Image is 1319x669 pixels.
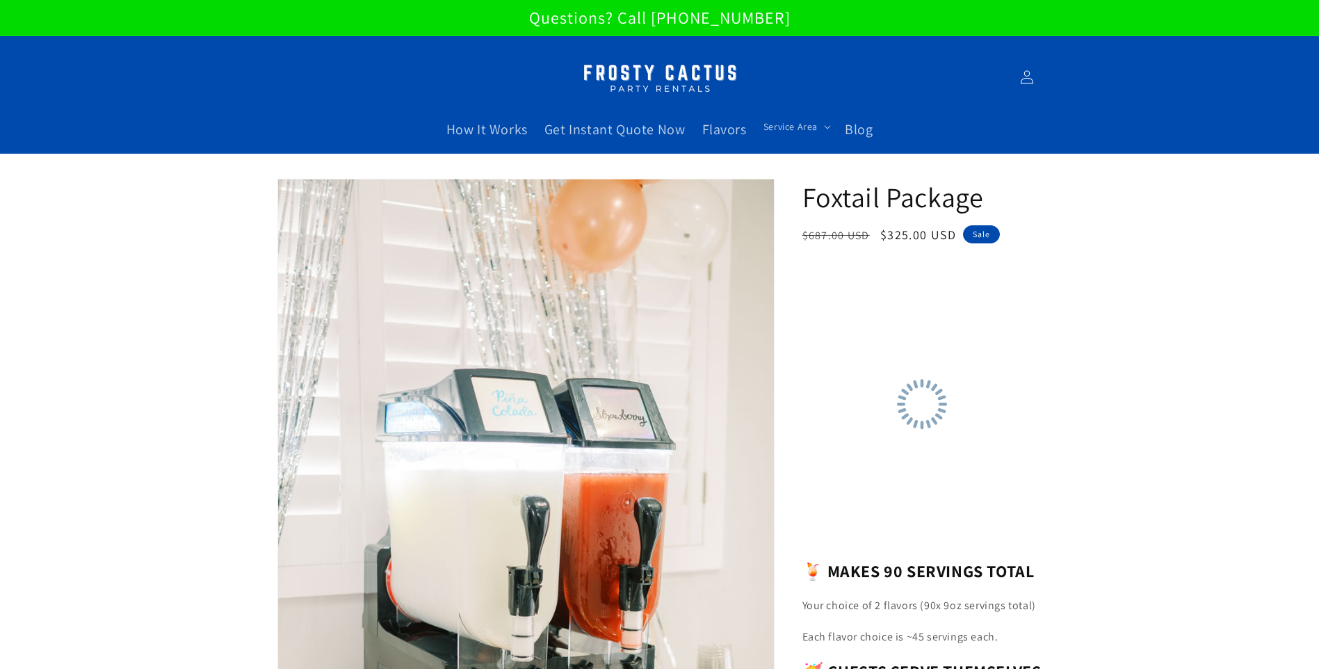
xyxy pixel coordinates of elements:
a: How It Works [438,112,536,147]
span: Service Area [763,120,818,133]
b: 🍹 MAKES 90 SERVINGS TOTAL [802,560,1035,582]
h1: Foxtail Package [802,179,1042,215]
span: Your choice of 2 flavors (90x 9oz servings total) [802,598,1036,613]
span: Flavors [702,120,747,138]
span: Get Instant Quote Now [544,120,686,138]
span: Each flavor choice is ~45 servings each. [802,629,998,644]
a: Flavors [694,112,755,147]
span: How It Works [446,120,528,138]
a: Blog [836,112,881,147]
span: Sale [963,225,1000,243]
span: Blog [845,120,873,138]
span: $325.00 USD [880,227,956,243]
a: Get Instant Quote Now [536,112,694,147]
summary: Service Area [755,112,836,141]
s: $687.00 USD [802,228,870,243]
img: Margarita Machine Rental in Scottsdale, Phoenix, Tempe, Chandler, Gilbert, Mesa and Maricopa [573,56,747,99]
